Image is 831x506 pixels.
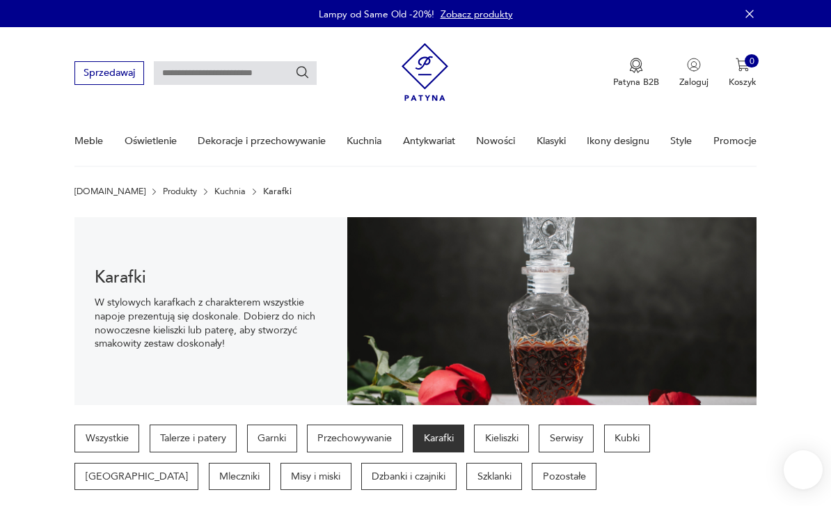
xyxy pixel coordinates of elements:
[125,117,177,165] a: Oświetlenie
[74,117,103,165] a: Meble
[280,463,351,491] a: Misy i miski
[604,425,651,452] a: Kubki
[613,58,659,88] a: Ikona medaluPatyna B2B
[198,117,326,165] a: Dekoracje i przechowywanie
[247,425,297,452] a: Garnki
[163,187,197,196] a: Produkty
[613,58,659,88] button: Patyna B2B
[441,8,513,21] a: Zobacz produkty
[539,425,594,452] a: Serwisy
[209,463,271,491] a: Mleczniki
[319,8,434,21] p: Lampy od Same Old -20%!
[679,76,709,88] p: Zaloguj
[214,187,246,196] a: Kuchnia
[74,425,139,452] a: Wszystkie
[74,61,143,84] button: Sprzedawaj
[74,463,198,491] a: [GEOGRAPHIC_DATA]
[466,463,522,491] a: Szklanki
[95,271,327,286] h1: Karafki
[679,58,709,88] button: Zaloguj
[687,58,701,72] img: Ikonka użytkownika
[613,76,659,88] p: Patyna B2B
[532,463,596,491] a: Pozostałe
[784,450,823,489] iframe: Smartsupp widget button
[729,76,757,88] p: Koszyk
[307,425,403,452] a: Przechowywanie
[736,58,750,72] img: Ikona koszyka
[537,117,566,165] a: Klasyki
[295,65,310,81] button: Szukaj
[263,187,292,196] p: Karafki
[474,425,529,452] a: Kieliszki
[347,117,381,165] a: Kuchnia
[361,463,457,491] a: Dzbanki i czajniki
[587,117,649,165] a: Ikony designu
[476,117,515,165] a: Nowości
[403,117,455,165] a: Antykwariat
[95,296,327,351] p: W stylowych karafkach z charakterem wszystkie napoje prezentują się doskonale. Dobierz do nich no...
[729,58,757,88] button: 0Koszyk
[713,117,757,165] a: Promocje
[150,425,237,452] a: Talerze i patery
[745,54,759,68] div: 0
[347,217,756,405] img: Karafki
[74,70,143,78] a: Sprzedawaj
[74,187,145,196] a: [DOMAIN_NAME]
[670,117,692,165] a: Style
[629,58,643,73] img: Ikona medalu
[402,38,448,106] img: Patyna - sklep z meblami i dekoracjami vintage
[413,425,464,452] a: Karafki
